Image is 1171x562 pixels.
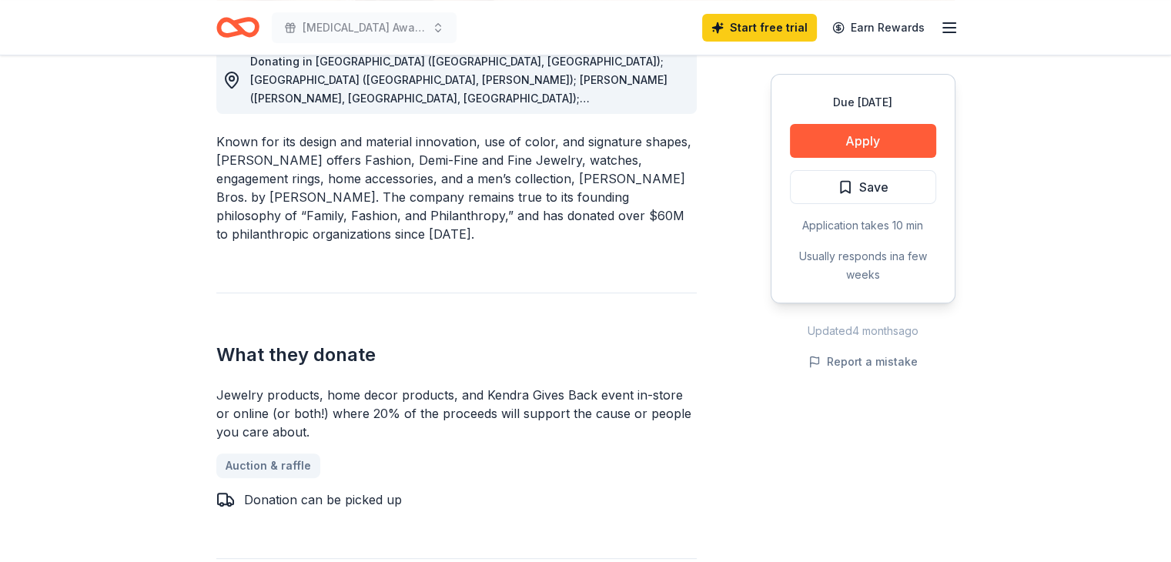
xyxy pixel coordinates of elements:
[790,170,936,204] button: Save
[790,216,936,235] div: Application takes 10 min
[303,18,426,37] span: [MEDICAL_DATA] Awareness and Education Fundraiser
[216,343,697,367] h2: What they donate
[702,14,817,42] a: Start free trial
[790,93,936,112] div: Due [DATE]
[216,386,697,441] div: Jewelry products, home decor products, and Kendra Gives Back event in-store or online (or both!) ...
[771,322,955,340] div: Updated 4 months ago
[244,490,402,509] div: Donation can be picked up
[216,132,697,243] div: Known for its design and material innovation, use of color, and signature shapes, [PERSON_NAME] o...
[790,124,936,158] button: Apply
[859,177,888,197] span: Save
[216,9,259,45] a: Home
[823,14,934,42] a: Earn Rewards
[808,353,918,371] button: Report a mistake
[216,453,320,478] a: Auction & raffle
[272,12,457,43] button: [MEDICAL_DATA] Awareness and Education Fundraiser
[790,247,936,284] div: Usually responds in a few weeks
